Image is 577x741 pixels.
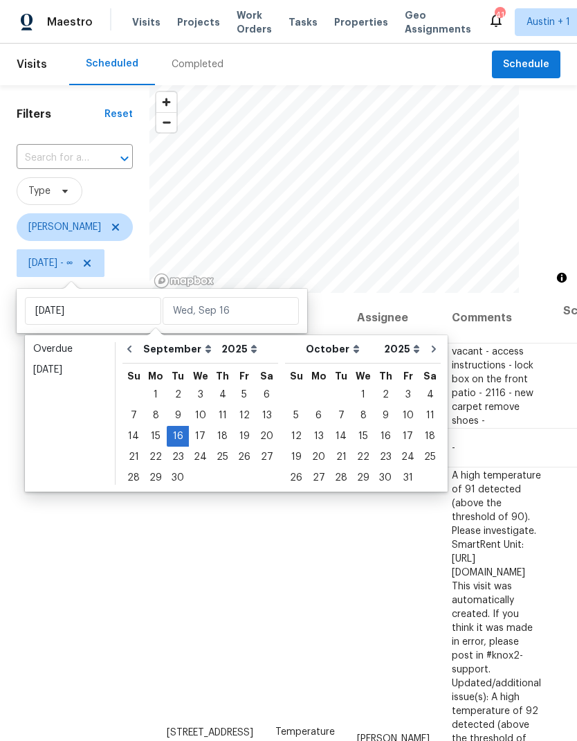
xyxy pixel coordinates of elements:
[285,406,307,425] div: 5
[352,406,374,425] div: 8
[307,406,330,425] div: 6
[374,447,396,467] div: Thu Oct 23 2025
[307,447,330,467] div: Mon Oct 20 2025
[145,427,167,446] div: 15
[374,385,396,404] div: 2
[307,467,330,488] div: Mon Oct 27 2025
[212,447,233,467] div: Thu Sep 25 2025
[381,339,423,359] select: Year
[189,426,212,447] div: Wed Sep 17 2025
[352,426,374,447] div: Wed Oct 15 2025
[149,85,519,293] canvas: Map
[352,405,374,426] div: Wed Oct 08 2025
[189,406,212,425] div: 10
[396,384,419,405] div: Fri Oct 03 2025
[396,405,419,426] div: Fri Oct 10 2025
[33,342,107,356] div: Overdue
[396,468,419,488] div: 31
[307,468,330,488] div: 27
[167,467,189,488] div: Tue Sep 30 2025
[255,427,278,446] div: 20
[47,15,93,29] span: Maestro
[503,56,549,73] span: Schedule
[285,467,307,488] div: Sun Oct 26 2025
[492,51,560,79] button: Schedule
[233,405,255,426] div: Fri Sep 12 2025
[558,270,566,285] span: Toggle attribution
[396,447,419,467] div: Fri Oct 24 2025
[352,447,374,467] div: 22
[255,385,278,404] div: 6
[396,426,419,447] div: Fri Oct 17 2025
[28,220,101,234] span: [PERSON_NAME]
[255,406,278,425] div: 13
[167,727,253,737] span: [STREET_ADDRESS]
[255,405,278,426] div: Sat Sep 13 2025
[167,426,189,447] div: Tue Sep 16 2025
[374,426,396,447] div: Thu Oct 16 2025
[374,384,396,405] div: Thu Oct 02 2025
[307,427,330,446] div: 13
[452,443,455,453] span: -
[212,405,233,426] div: Thu Sep 11 2025
[119,335,140,363] button: Go to previous month
[330,467,352,488] div: Tue Oct 28 2025
[167,468,189,488] div: 30
[419,427,441,446] div: 18
[396,467,419,488] div: Fri Oct 31 2025
[285,426,307,447] div: Sun Oct 12 2025
[33,363,107,377] div: [DATE]
[140,339,218,359] select: Month
[172,57,223,71] div: Completed
[104,107,133,121] div: Reset
[25,297,161,325] input: Start date
[189,447,212,467] div: Wed Sep 24 2025
[218,339,261,359] select: Year
[172,371,184,381] abbr: Tuesday
[352,384,374,405] div: Wed Oct 01 2025
[145,384,167,405] div: Mon Sep 01 2025
[122,447,145,467] div: 21
[285,447,307,467] div: 19
[189,405,212,426] div: Wed Sep 10 2025
[122,447,145,467] div: Sun Sep 21 2025
[285,447,307,467] div: Sun Oct 19 2025
[419,385,441,404] div: 4
[212,385,233,404] div: 4
[352,385,374,404] div: 1
[127,371,140,381] abbr: Sunday
[156,92,176,112] button: Zoom in
[290,371,303,381] abbr: Sunday
[28,184,51,198] span: Type
[311,371,327,381] abbr: Monday
[419,447,441,467] div: 25
[233,406,255,425] div: 12
[526,15,570,29] span: Austin + 1
[17,107,104,121] h1: Filters
[145,468,167,488] div: 29
[374,467,396,488] div: Thu Oct 30 2025
[285,468,307,488] div: 26
[441,293,552,343] th: Comments
[177,15,220,29] span: Projects
[285,405,307,426] div: Sun Oct 05 2025
[285,427,307,446] div: 12
[122,467,145,488] div: Sun Sep 28 2025
[396,427,419,446] div: 17
[212,426,233,447] div: Thu Sep 18 2025
[167,405,189,426] div: Tue Sep 09 2025
[28,339,111,488] ul: Date picker shortcuts
[189,447,212,467] div: 24
[145,447,167,467] div: Mon Sep 22 2025
[302,339,381,359] select: Month
[145,406,167,425] div: 8
[156,113,176,132] span: Zoom out
[145,447,167,467] div: 22
[239,371,249,381] abbr: Friday
[307,426,330,447] div: Mon Oct 13 2025
[288,17,318,27] span: Tasks
[122,406,145,425] div: 7
[374,427,396,446] div: 16
[233,384,255,405] div: Fri Sep 05 2025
